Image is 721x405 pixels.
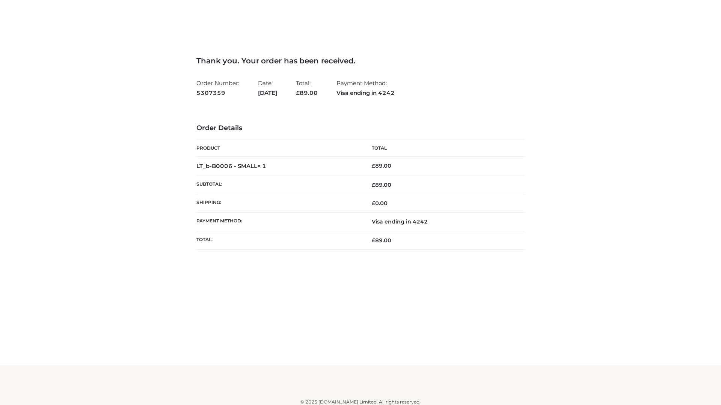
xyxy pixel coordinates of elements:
span: £ [372,237,375,244]
span: £ [372,162,375,169]
li: Total: [296,76,318,99]
span: £ [372,181,375,188]
strong: 5307359 [196,88,239,98]
th: Payment method: [196,213,360,231]
span: 89.00 [372,237,391,244]
span: £ [296,89,300,96]
th: Shipping: [196,194,360,213]
td: Visa ending in 4242 [360,213,525,231]
span: 89.00 [296,89,318,96]
strong: [DATE] [258,88,277,98]
th: Total [360,140,525,157]
th: Subtotal: [196,175,360,194]
bdi: 0.00 [372,200,388,207]
span: 89.00 [372,181,391,188]
th: Product [196,140,360,157]
li: Payment Method: [336,76,395,99]
li: Order Number: [196,76,239,99]
h3: Order Details [196,124,525,132]
strong: LT_b-B0006 - SMALL [196,162,266,169]
strong: × 1 [257,162,266,169]
span: £ [372,200,375,207]
h3: Thank you. Your order has been received. [196,56,525,65]
th: Total: [196,231,360,249]
strong: Visa ending in 4242 [336,88,395,98]
li: Date: [258,76,277,99]
bdi: 89.00 [372,162,391,169]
